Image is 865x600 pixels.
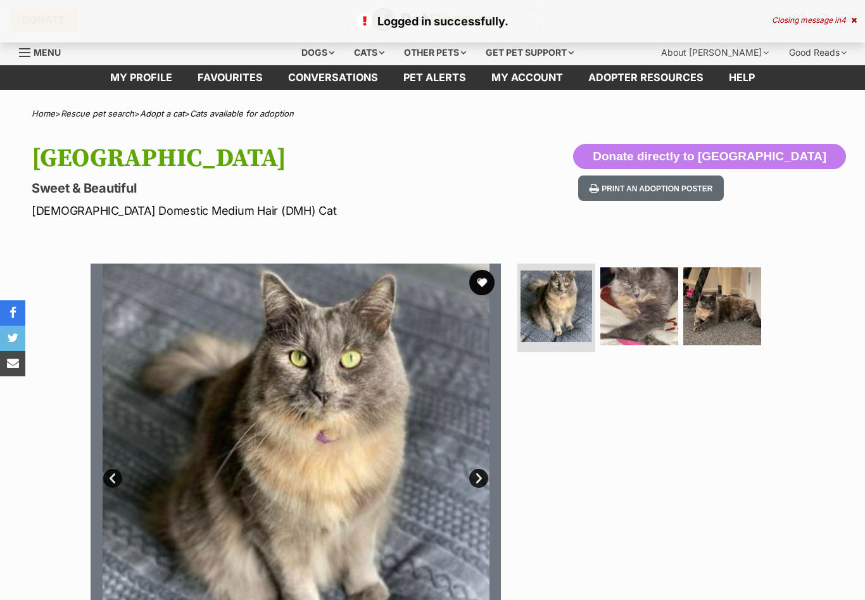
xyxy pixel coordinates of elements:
[185,65,275,90] a: Favourites
[103,469,122,488] a: Prev
[395,40,475,65] div: Other pets
[98,65,185,90] a: My profile
[780,40,856,65] div: Good Reads
[521,271,592,342] img: Photo of Paris
[275,65,391,90] a: conversations
[32,179,528,197] p: Sweet & Beautiful
[61,108,134,118] a: Rescue pet search
[13,13,852,30] p: Logged in successfully.
[391,65,479,90] a: Pet alerts
[34,47,61,58] span: Menu
[469,270,495,295] button: favourite
[469,469,488,488] a: Next
[293,40,343,65] div: Dogs
[573,144,846,169] button: Donate directly to [GEOGRAPHIC_DATA]
[140,108,184,118] a: Adopt a cat
[600,267,678,345] img: Photo of Paris
[683,267,761,345] img: Photo of Paris
[652,40,778,65] div: About [PERSON_NAME]
[841,15,846,25] span: 4
[479,65,576,90] a: My account
[190,108,294,118] a: Cats available for adoption
[32,144,528,173] h1: [GEOGRAPHIC_DATA]
[716,65,767,90] a: Help
[19,40,70,63] a: Menu
[772,16,857,25] div: Closing message in
[576,65,716,90] a: Adopter resources
[32,202,528,219] p: [DEMOGRAPHIC_DATA] Domestic Medium Hair (DMH) Cat
[345,40,393,65] div: Cats
[578,176,724,201] button: Print an adoption poster
[32,108,55,118] a: Home
[477,40,583,65] div: Get pet support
